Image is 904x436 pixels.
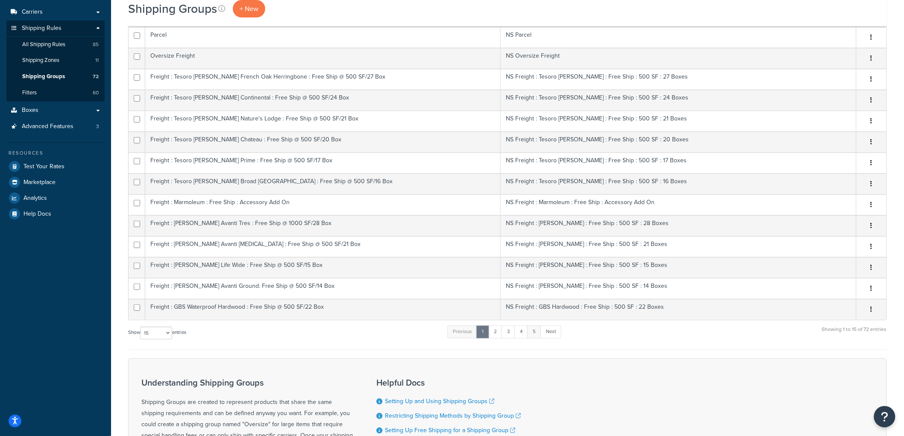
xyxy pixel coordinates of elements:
a: Test Your Rates [6,159,105,174]
button: Open Resource Center [874,406,895,427]
a: Setting Up Free Shipping for a Shipping Group [385,426,515,435]
span: 72 [93,73,99,80]
td: Freight : Tesoro [PERSON_NAME] Continental : Free Ship @ 500 SF/24 Box [145,90,501,111]
td: Freight : [PERSON_NAME] Avanti Tres : Free Ship @ 1000 SF/28 Box [145,215,501,236]
td: Freight : Marmoleum : Free Ship : Accessory Add On [145,194,501,215]
li: Shipping Zones [6,53,105,68]
td: Parcel [145,27,501,48]
td: NS Oversize Freight [501,48,857,69]
span: Carriers [22,9,43,16]
span: Analytics [23,195,47,202]
td: NS Parcel [501,27,857,48]
a: Shipping Zones 11 [6,53,105,68]
td: Freight : GBS Waterproof Hardwood : Free Ship @ 500 SF/22 Box [145,299,501,320]
td: NS Freight : Tesoro [PERSON_NAME] : Free Ship : 500 SF : 24 Boxes [501,90,857,111]
h3: Helpful Docs [376,378,525,387]
span: 85 [93,41,99,48]
div: Showing 1 to 15 of 72 entries [822,325,887,343]
td: NS Freight : Marmoleum : Free Ship : Accessory Add On [501,194,857,215]
td: NS Freight : [PERSON_NAME] : Free Ship : 500 SF : 15 Boxes [501,257,857,278]
span: Advanced Features [22,123,73,130]
td: NS Freight : Tesoro [PERSON_NAME] : Free Ship : 500 SF : 27 Boxes [501,69,857,90]
a: Help Docs [6,206,105,222]
h1: Shipping Groups [128,0,217,17]
span: 3 [96,123,99,130]
a: 3 [502,325,515,338]
td: Freight : [PERSON_NAME] Avanti [MEDICAL_DATA] : Free Ship @ 500 SF/21 Box [145,236,501,257]
span: Filters [22,89,37,97]
td: Freight : Tesoro [PERSON_NAME] French Oak Herringbone : Free Ship @ 500 SF/27 Box [145,69,501,90]
span: Help Docs [23,211,51,218]
a: Setting Up and Using Shipping Groups [385,397,494,406]
a: 2 [488,325,502,338]
a: Marketplace [6,175,105,190]
td: NS Freight : Tesoro [PERSON_NAME] : Free Ship : 500 SF : 20 Boxes [501,132,857,152]
span: Marketplace [23,179,56,186]
td: Freight : Tesoro [PERSON_NAME] Prime : Free Ship @ 500 SF/17 Box [145,152,501,173]
a: Boxes [6,102,105,118]
a: Shipping Groups 72 [6,69,105,85]
span: + New [240,4,258,14]
a: Analytics [6,190,105,206]
td: Freight : [PERSON_NAME] Life Wide : Free Ship @ 500 SF/15 Box [145,257,501,278]
span: Shipping Groups [22,73,65,80]
a: Restricting Shipping Methods by Shipping Group [385,411,521,420]
a: 1 [476,325,489,338]
a: Carriers [6,4,105,20]
li: Advanced Features [6,119,105,135]
span: Shipping Zones [22,57,59,64]
td: Freight : Tesoro [PERSON_NAME] Broad [GEOGRAPHIC_DATA] : Free Ship @ 500 SF/16 Box [145,173,501,194]
h3: Understanding Shipping Groups [141,378,355,387]
label: Show entries [128,327,186,339]
a: Advanced Features 3 [6,119,105,135]
td: NS Freight : [PERSON_NAME] : Free Ship : 500 SF : 14 Boxes [501,278,857,299]
td: NS Freight : Tesoro [PERSON_NAME] : Free Ship : 500 SF : 17 Boxes [501,152,857,173]
span: 60 [93,89,99,97]
a: Next [540,325,561,338]
span: Test Your Rates [23,163,65,170]
a: 4 [514,325,528,338]
td: Freight : Tesoro [PERSON_NAME] Chateau : Free Ship @ 500 SF/20 Box [145,132,501,152]
td: NS Freight : Tesoro [PERSON_NAME] : Free Ship : 500 SF : 21 Boxes [501,111,857,132]
li: Shipping Rules [6,20,105,102]
a: Shipping Rules [6,20,105,36]
td: Oversize Freight [145,48,501,69]
li: Shipping Groups [6,69,105,85]
span: Boxes [22,107,38,114]
td: NS Freight : [PERSON_NAME] : Free Ship : 500 SF : 21 Boxes [501,236,857,257]
div: Resources [6,149,105,157]
a: Filters 60 [6,85,105,101]
span: Shipping Rules [22,25,62,32]
td: NS Freight : [PERSON_NAME] : Free Ship : 500 SF : 28 Boxes [501,215,857,236]
a: 5 [527,325,541,338]
td: NS Freight : GBS Hardwood : Free Ship : 500 SF : 22 Boxes [501,299,857,320]
span: 11 [95,57,99,64]
a: Previous [447,325,477,338]
td: Freight : [PERSON_NAME] Avanti Ground: Free Ship @ 500 SF/14 Box [145,278,501,299]
td: NS Freight : Tesoro [PERSON_NAME] : Free Ship : 500 SF : 16 Boxes [501,173,857,194]
select: Showentries [140,327,172,339]
span: All Shipping Rules [22,41,65,48]
li: Filters [6,85,105,101]
a: All Shipping Rules 85 [6,37,105,53]
td: Freight : Tesoro [PERSON_NAME] Nature's Lodge : Free Ship @ 500 SF/21 Box [145,111,501,132]
li: All Shipping Rules [6,37,105,53]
